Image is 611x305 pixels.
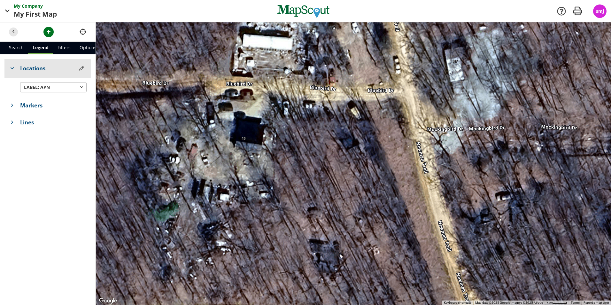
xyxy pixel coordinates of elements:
a: Search [4,42,28,54]
img: Google [97,297,119,305]
span: Markers [20,101,87,109]
span: Label: [24,84,39,90]
button: Keyboard shortcuts [444,301,471,305]
a: Report a map error [584,301,609,304]
a: Open this area in Google Maps (opens a new window) [97,297,119,305]
img: MapScout [276,2,330,20]
button: Map Scale: 5 m per 42 pixels [545,301,569,305]
a: Terms [571,301,580,304]
span: APN [40,84,50,90]
span: My Company [14,3,44,9]
a: Support Docs [556,6,567,16]
a: Filters [53,42,75,54]
span: Lines [20,118,87,126]
span: 5 m [547,301,552,305]
span: Map [42,9,57,20]
a: Options [75,42,101,54]
span: My First [14,9,42,20]
span: smj [596,8,604,14]
a: Legend [28,42,53,54]
span: Map data ©2025 Google Imagery ©2025 Airbus [475,301,543,304]
button: Label: APN [20,82,87,92]
span: Locations [20,64,77,72]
